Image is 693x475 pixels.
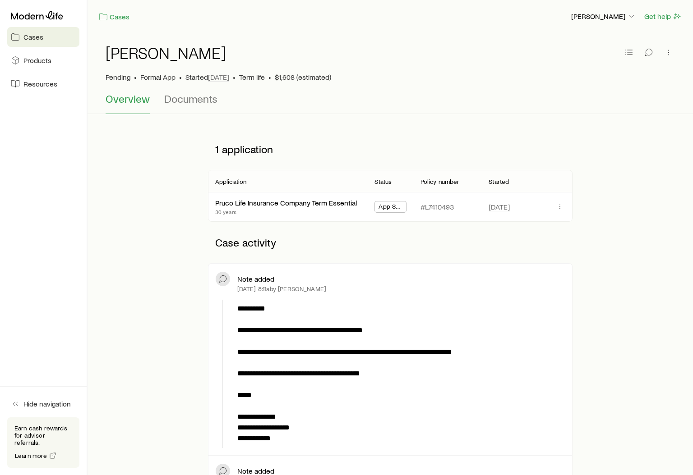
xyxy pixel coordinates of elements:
[7,394,79,414] button: Hide navigation
[379,203,402,212] span: App Submitted
[374,178,392,185] p: Status
[489,202,510,211] span: [DATE]
[164,92,217,105] span: Documents
[14,425,72,446] p: Earn cash rewards for advisor referrals.
[215,208,357,215] p: 30 years
[571,11,637,22] button: [PERSON_NAME]
[134,73,137,82] span: •
[268,73,271,82] span: •
[23,79,57,88] span: Resources
[23,399,71,408] span: Hide navigation
[98,12,130,22] a: Cases
[106,44,226,62] h1: [PERSON_NAME]
[7,27,79,47] a: Cases
[489,178,509,185] p: Started
[15,452,47,459] span: Learn more
[185,73,229,82] p: Started
[215,198,357,208] div: Pruco Life Insurance Company Term Essential
[215,178,247,185] p: Application
[7,74,79,94] a: Resources
[420,202,454,211] p: #L7410493
[23,32,43,41] span: Cases
[7,50,79,70] a: Products
[140,73,176,82] span: Formal App
[23,56,51,65] span: Products
[233,73,236,82] span: •
[237,274,274,283] p: Note added
[644,11,682,22] button: Get help
[7,417,79,468] div: Earn cash rewards for advisor referrals.Learn more
[239,73,265,82] span: Term life
[208,73,229,82] span: [DATE]
[106,73,130,82] p: Pending
[106,92,150,105] span: Overview
[215,198,357,207] a: Pruco Life Insurance Company Term Essential
[179,73,182,82] span: •
[208,136,573,163] p: 1 application
[208,229,573,256] p: Case activity
[571,12,636,21] p: [PERSON_NAME]
[106,92,675,114] div: Case details tabs
[237,285,326,292] p: [DATE] 8:11a by [PERSON_NAME]
[275,73,331,82] span: $1,608 (estimated)
[420,178,460,185] p: Policy number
